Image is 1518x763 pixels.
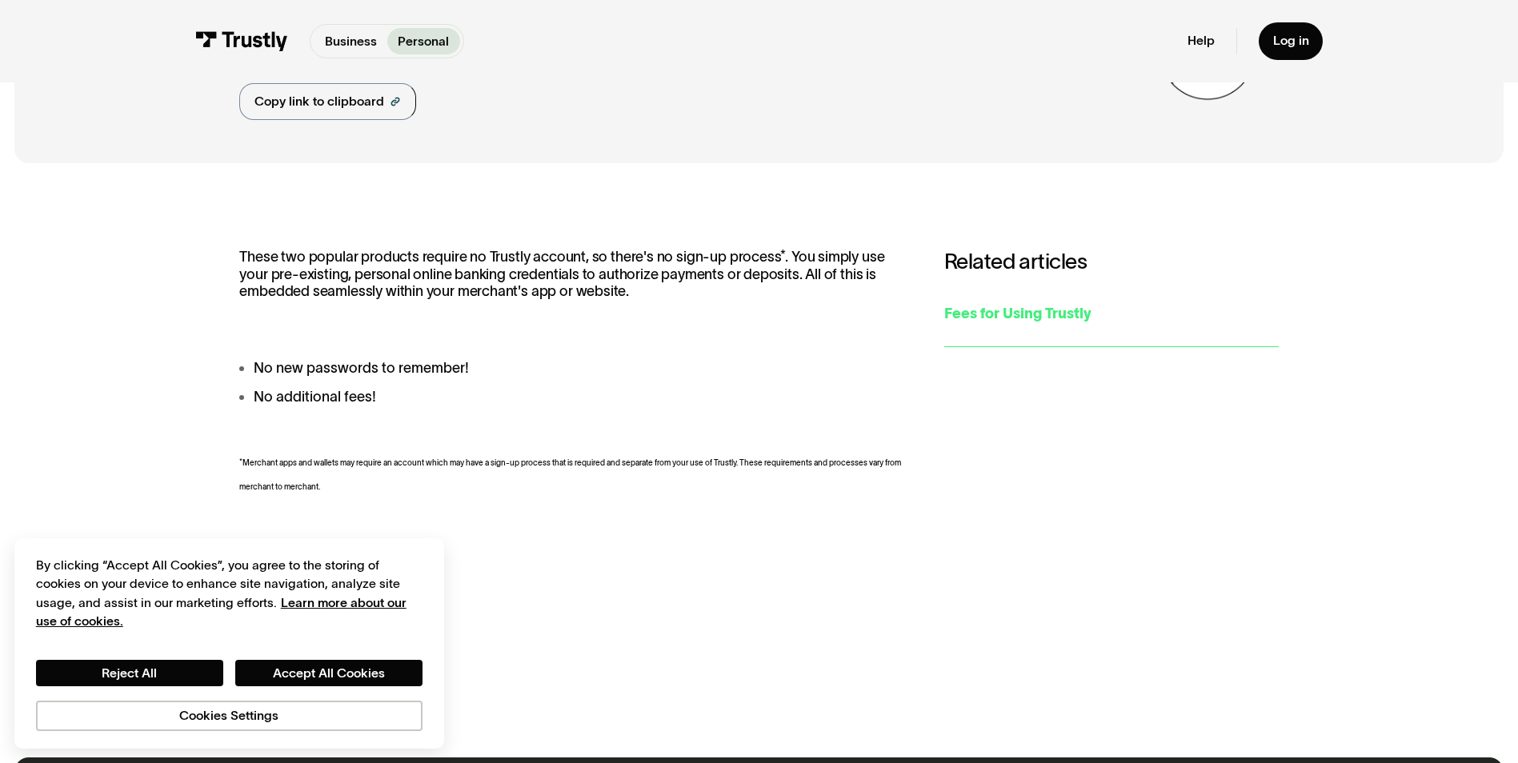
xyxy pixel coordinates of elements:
p: Personal [398,32,449,51]
button: Accept All Cookies [235,660,423,687]
button: Reject All [36,660,223,687]
span: *Merchant apps and wallets may require an account which may have a sign-up process that is requir... [239,458,901,491]
p: These two popular products require no Trustly account, so there's no sign-up process*. You simply... [239,249,908,300]
div: Cookie banner [14,538,444,749]
img: Trustly Logo [195,31,288,51]
button: Cookies Settings [36,701,423,731]
a: Personal [387,28,460,54]
div: Privacy [36,556,423,731]
div: By clicking “Accept All Cookies”, you agree to the storing of cookies on your device to enhance s... [36,556,423,631]
div: Fees for Using Trustly [944,303,1279,325]
a: Help [1188,33,1215,49]
h3: Related articles [944,249,1279,274]
div: Log in [1273,33,1309,49]
li: No additional fees! [239,386,908,408]
a: Copy link to clipboard [239,83,415,120]
li: No new passwords to remember! [239,358,908,379]
a: Fees for Using Trustly [944,282,1279,347]
a: Business [314,28,387,54]
div: Was this article helpful? [239,592,870,613]
a: Log in [1259,22,1324,60]
p: Business [325,32,377,51]
div: Copy link to clipboard [254,92,384,111]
